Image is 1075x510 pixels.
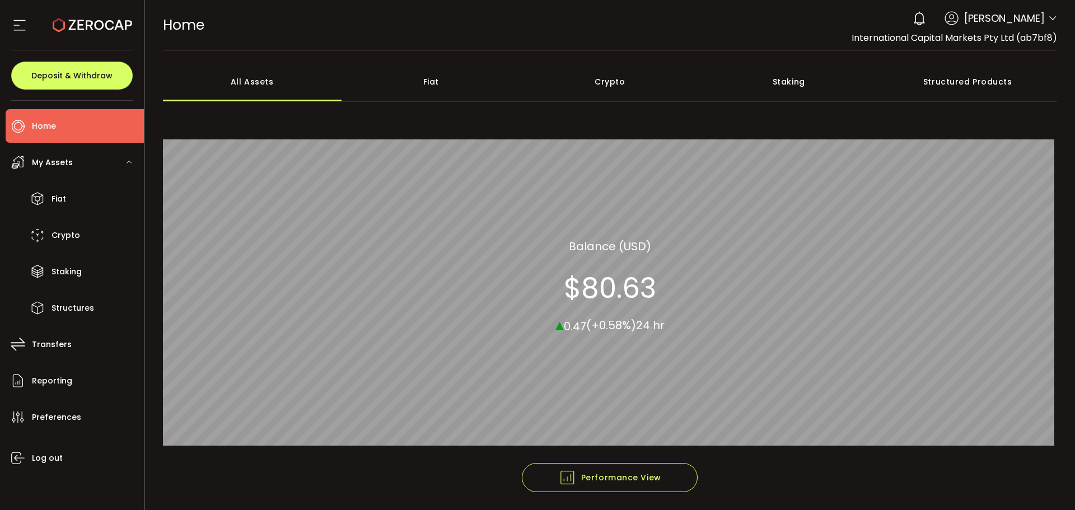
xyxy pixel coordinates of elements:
[878,62,1058,101] div: Structured Products
[852,31,1057,44] span: International Capital Markets Pty Ltd (ab7bf8)
[52,227,80,244] span: Crypto
[32,450,63,466] span: Log out
[521,62,700,101] div: Crypto
[564,318,586,334] span: 0.47
[699,62,878,101] div: Staking
[636,317,665,333] span: 24 hr
[555,312,564,336] span: ▴
[32,118,56,134] span: Home
[11,62,133,90] button: Deposit & Withdraw
[163,15,204,35] span: Home
[52,264,82,280] span: Staking
[1019,456,1075,510] iframe: Chat Widget
[559,469,661,486] span: Performance View
[569,237,651,254] section: Balance (USD)
[52,191,66,207] span: Fiat
[342,62,521,101] div: Fiat
[163,62,342,101] div: All Assets
[32,409,81,425] span: Preferences
[522,463,698,492] button: Performance View
[32,373,72,389] span: Reporting
[32,336,72,353] span: Transfers
[586,317,636,333] span: (+0.58%)
[564,271,656,305] section: $80.63
[964,11,1045,26] span: [PERSON_NAME]
[52,300,94,316] span: Structures
[32,155,73,171] span: My Assets
[31,72,113,79] span: Deposit & Withdraw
